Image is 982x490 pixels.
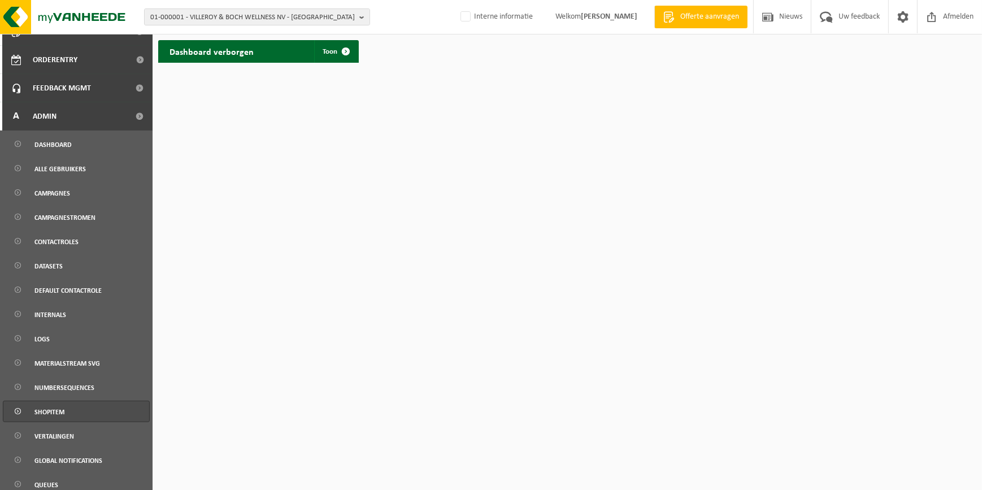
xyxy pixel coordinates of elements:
a: Contactroles [3,231,150,252]
a: Alle gebruikers [3,158,150,179]
span: Contactroles [34,231,79,253]
a: Offerte aanvragen [654,6,748,28]
a: Dashboard [3,133,150,155]
a: Vertalingen [3,425,150,446]
span: 01-000001 - VILLEROY & BOCH WELLNESS NV - [GEOGRAPHIC_DATA] [150,9,355,26]
span: Offerte aanvragen [677,11,742,23]
span: Feedback MGMT [33,74,91,102]
a: Global notifications [3,449,150,471]
a: Shopitem [3,401,150,422]
a: Campagnestromen [3,206,150,228]
span: default contactrole [34,280,102,301]
span: Datasets [34,255,63,277]
span: Numbersequences [34,377,94,398]
button: 01-000001 - VILLEROY & BOCH WELLNESS NV - [GEOGRAPHIC_DATA] [144,8,370,25]
a: Logs [3,328,150,349]
a: Internals [3,303,150,325]
span: Dashboard [34,134,72,155]
span: Materialstream SVG [34,353,100,374]
a: Datasets [3,255,150,276]
span: Admin [33,102,57,131]
a: Materialstream SVG [3,352,150,374]
a: default contactrole [3,279,150,301]
span: Orderentry Goedkeuring [33,46,128,74]
span: Vertalingen [34,426,74,447]
span: Toon [323,48,338,55]
span: A [11,102,21,131]
strong: [PERSON_NAME] [581,12,637,21]
span: Logs [34,328,50,350]
span: Campagnes [34,183,70,204]
span: Internals [34,304,66,326]
span: Alle gebruikers [34,158,86,180]
span: Campagnestromen [34,207,95,228]
label: Interne informatie [458,8,533,25]
span: Global notifications [34,450,102,471]
h2: Dashboard verborgen [158,40,265,62]
a: Campagnes [3,182,150,203]
a: Toon [314,40,358,63]
span: Shopitem [34,401,64,423]
a: Numbersequences [3,376,150,398]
